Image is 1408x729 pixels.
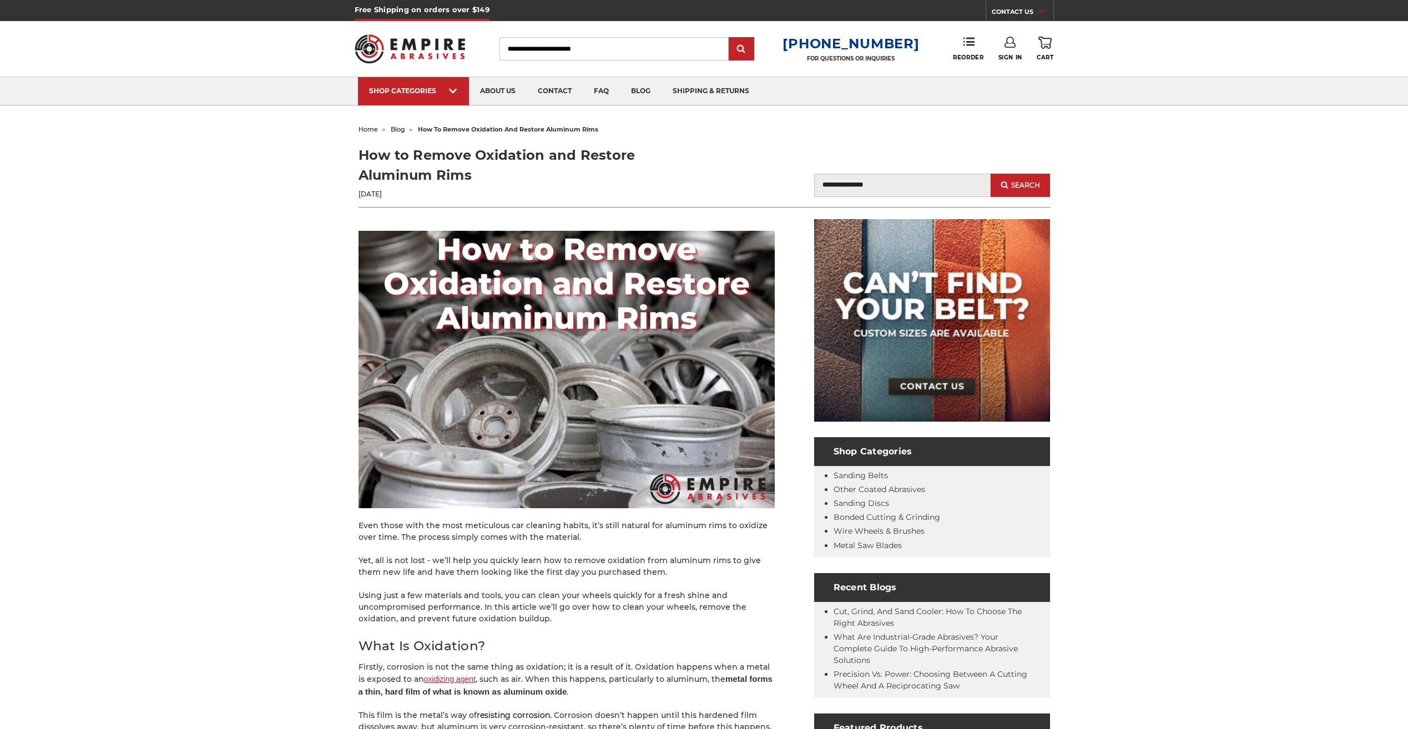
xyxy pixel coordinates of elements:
a: Metal Saw Blades [834,540,902,550]
p: FOR QUESTIONS OR INQUIRIES [783,55,919,62]
img: Empire Abrasives [355,27,466,70]
strong: resisting corrosion [477,710,550,720]
strong: metal forms a thin, hard film of what is known as aluminum oxide [359,674,773,696]
button: Search [991,174,1049,197]
a: Other Coated Abrasives [834,484,925,494]
span: Search [1011,181,1040,189]
span: Sign In [998,54,1022,61]
a: [PHONE_NUMBER] [783,36,919,52]
h4: Recent Blogs [814,573,1050,602]
a: Sanding Discs [834,498,889,508]
a: Cart [1037,37,1053,61]
a: Cut, Grind, and Sand Cooler: How to Choose the Right Abrasives [834,606,1022,628]
a: contact [527,77,583,105]
a: Bonded Cutting & Grinding [834,512,940,522]
a: blog [391,125,405,133]
a: shipping & returns [662,77,760,105]
a: blog [620,77,662,105]
a: Wire Wheels & Brushes [834,526,925,536]
img: How to Remove Oxidation and Restore Aluminum Rims [359,231,775,508]
span: how to remove oxidation and restore aluminum rims [418,125,598,133]
span: Reorder [953,54,983,61]
div: SHOP CATEGORIES [369,87,458,95]
p: Even those with the most meticulous car cleaning habits, it’s still natural for aluminum rims to ... [359,520,775,543]
p: [DATE] [359,189,704,199]
p: Yet, all is not lost - we’ll help you quickly learn how to remove oxidation from aluminum rims to... [359,555,775,578]
p: Using just a few materials and tools, you can clean your wheels quickly for a fresh shine and unc... [359,590,775,625]
h2: What Is Oxidation? [359,636,775,656]
a: What Are Industrial-Grade Abrasives? Your Complete Guide to High-Performance Abrasive Solutions [834,632,1018,665]
a: CONTACT US [992,6,1053,21]
input: Submit [730,38,753,60]
span: Cart [1037,54,1053,61]
a: faq [583,77,620,105]
img: promo banner for custom belts. [814,219,1050,422]
a: Sanding Belts [834,470,888,480]
a: Reorder [953,37,983,60]
a: oxidizing agent [424,675,476,684]
p: Firstly, corrosion is not the same thing as oxidation; it is a result of it. Oxidation happens wh... [359,661,775,698]
a: about us [469,77,527,105]
a: home [359,125,378,133]
a: Precision vs. Power: Choosing Between a Cutting Wheel and a Reciprocating Saw [834,669,1027,691]
h4: Shop Categories [814,437,1050,466]
h1: How to Remove Oxidation and Restore Aluminum Rims [359,145,704,185]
